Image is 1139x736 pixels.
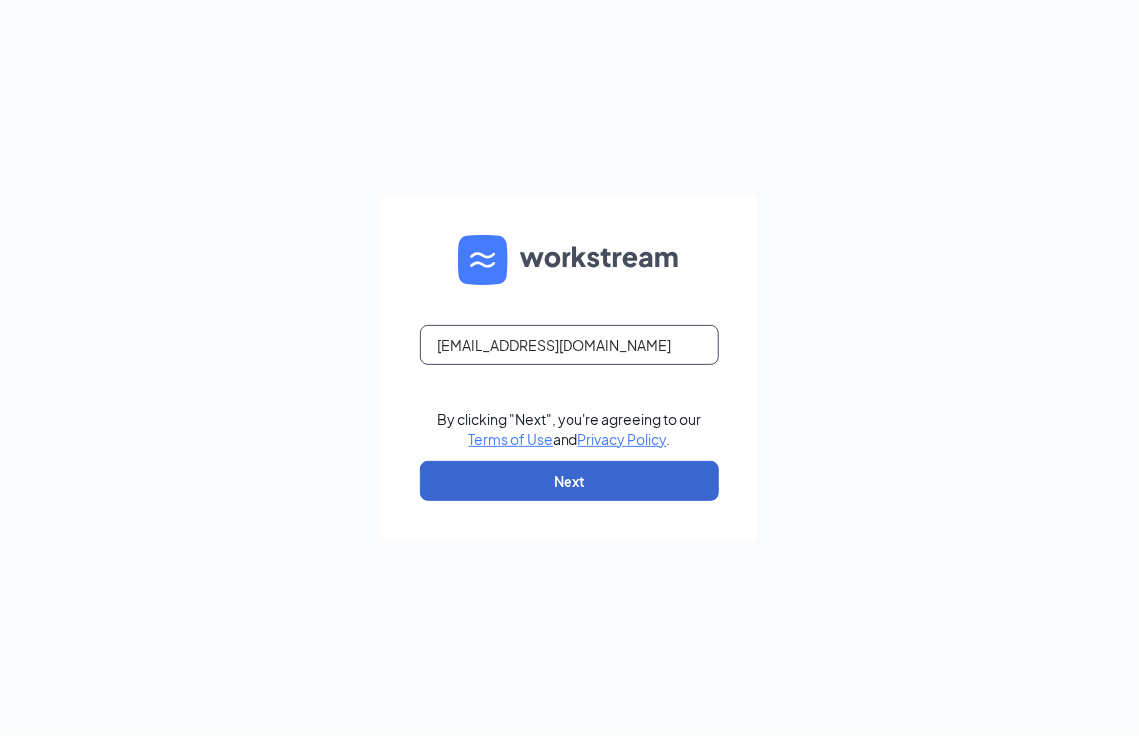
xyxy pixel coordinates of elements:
[420,325,719,365] input: Email
[458,235,681,285] img: WS logo and Workstream text
[469,430,554,448] a: Terms of Use
[578,430,667,448] a: Privacy Policy
[420,461,719,501] button: Next
[438,409,702,449] div: By clicking "Next", you're agreeing to our and .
